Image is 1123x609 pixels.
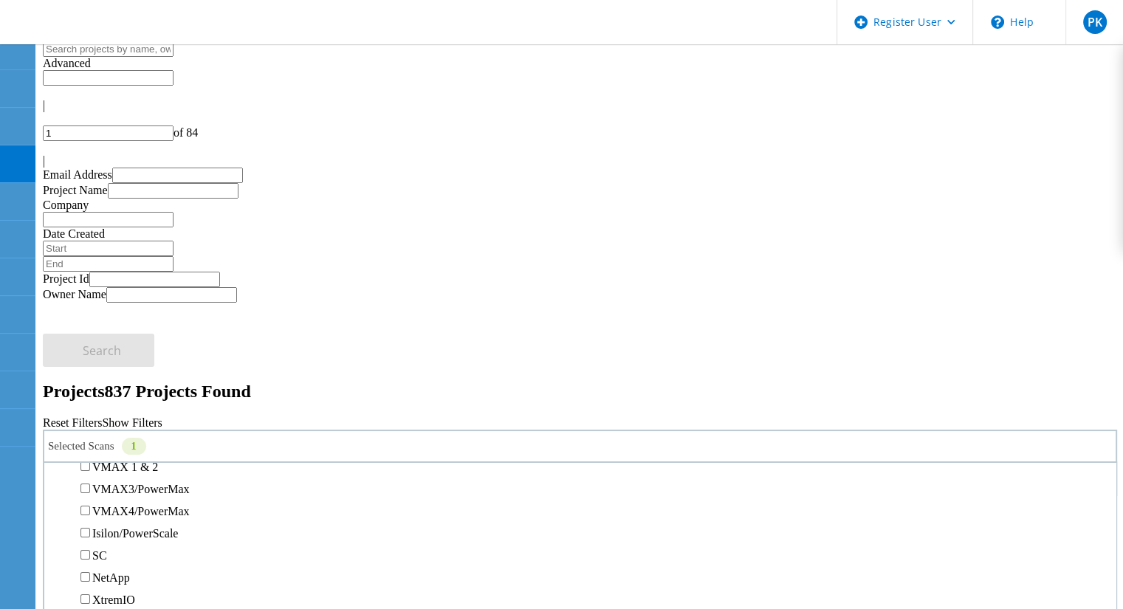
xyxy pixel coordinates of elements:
span: Search [83,343,121,359]
label: VMAX3/PowerMax [92,483,190,495]
input: End [43,256,174,272]
label: Owner Name [43,288,106,300]
div: Selected Scans [43,430,1117,463]
div: 1 [122,438,146,455]
label: Project Id [43,272,89,285]
span: PK [1087,16,1102,28]
label: SC [92,549,107,562]
a: Reset Filters [43,416,102,429]
label: XtremIO [92,593,135,606]
span: of 84 [174,126,198,139]
span: 837 Projects Found [105,382,251,401]
div: | [43,154,1117,168]
label: Project Name [43,184,108,196]
input: Search projects by name, owner, ID, company, etc [43,41,174,57]
label: Isilon/PowerScale [92,527,178,540]
label: Email Address [43,168,112,181]
span: Advanced [43,57,91,69]
label: VMAX 1 & 2 [92,461,158,473]
button: Search [43,334,154,367]
a: Show Filters [102,416,162,429]
label: Date Created [43,227,105,240]
label: Company [43,199,89,211]
b: Projects [43,382,105,401]
div: | [43,99,1117,112]
input: Start [43,241,174,256]
label: VMAX4/PowerMax [92,505,190,517]
label: NetApp [92,571,130,584]
svg: \n [991,16,1004,29]
a: Live Optics Dashboard [15,29,174,41]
